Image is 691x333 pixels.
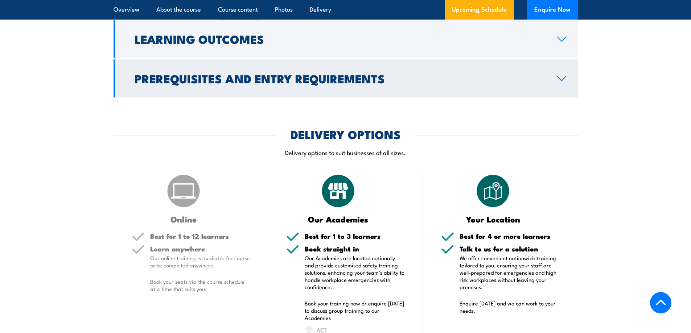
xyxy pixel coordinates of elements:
h5: Book straight in [305,245,405,252]
h3: Your Location [441,215,545,223]
a: Prerequisites and Entry Requirements [114,59,578,97]
h3: Online [132,215,236,223]
p: Enquire [DATE] and we can work to your needs. [460,300,560,314]
h3: Our Academies [286,215,390,223]
h5: Learn anywhere [150,245,250,252]
p: Delivery options to suit businesses of all sizes. [114,148,578,157]
h2: Learning Outcomes [135,34,546,44]
p: We offer convenient nationwide training tailored to you, ensuring your staff are well-prepared fo... [460,254,560,291]
h5: Best for 1 to 3 learners [305,233,405,240]
h5: Talk to us for a solution [460,245,560,252]
p: Our Academies are located nationally and provide customised safety training solutions, enhancing ... [305,254,405,291]
h2: Prerequisites and Entry Requirements [135,73,546,83]
h5: Best for 4 or more learners [460,233,560,240]
a: Learning Outcomes [114,20,578,58]
h2: DELIVERY OPTIONS [291,129,401,139]
p: Book your training now or enquire [DATE] to discuss group training to our Academies [305,300,405,321]
h5: Best for 1 to 12 learners [150,233,250,240]
p: Our online training is available for course to be completed anywhere. [150,254,250,269]
p: Book your seats via the course schedule at a time that suits you. [150,278,250,292]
